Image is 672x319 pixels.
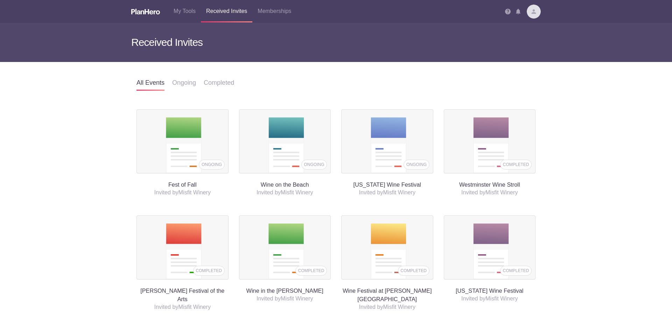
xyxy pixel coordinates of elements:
a: Wine in the [PERSON_NAME] Invited byMisfit Winery [239,215,331,302]
div: COMPLETED [398,266,429,276]
h5: Invited by Misfit Winery [239,189,331,196]
h4: Wine in the [PERSON_NAME] [239,215,331,295]
h5: Invited by Misfit Winery [341,303,433,310]
h5: Invited by Misfit Winery [239,295,331,302]
img: Template 4 [268,223,304,279]
img: Help icon [505,9,511,14]
h5: Invited by Misfit Winery [136,303,229,310]
a: Wine on the Beach Invited byMisfit Winery [239,109,331,196]
h4: Wine Festival at [PERSON_NAME][GEOGRAPHIC_DATA] [341,215,433,303]
a: [PERSON_NAME] Festival of the Arts Invited byMisfit Winery [136,215,229,310]
a: All events [136,75,164,91]
img: Template 6 [268,117,304,173]
a: [US_STATE] Wine Festival Invited byMisfit Winery [444,215,536,302]
a: Ongoing [172,75,196,91]
img: Template 1 [166,223,202,279]
img: Notifications [516,9,520,14]
h4: Fest of Fall [136,109,229,189]
img: Logo white planhero [131,9,160,14]
img: Template 10 [473,117,509,173]
h5: Invited by Misfit Winery [444,295,536,302]
div: COMPLETED [295,266,327,276]
div: COMPLETED [193,266,225,276]
h4: [US_STATE] Wine Festival [444,215,536,295]
h5: Invited by Misfit Winery [341,189,433,196]
a: Fest of Fall Invited byMisfit Winery [136,109,229,196]
h5: Invited by Misfit Winery [136,189,229,196]
h4: Westminster Wine Stroll [444,109,536,189]
div: ONGOING [199,160,224,169]
img: Template 3 [371,223,406,279]
div: ONGOING [301,160,327,169]
a: [US_STATE] Wine Festival Invited byMisfit Winery [341,109,433,196]
div: COMPLETED [500,266,532,276]
a: Westminster Wine Stroll Invited byMisfit Winery [444,109,536,196]
div: ONGOING [404,160,429,169]
img: Template 4 [166,117,202,173]
a: Wine Festival at [PERSON_NAME][GEOGRAPHIC_DATA] Invited byMisfit Winery [341,215,433,310]
img: Template 8 [371,117,406,173]
h4: [US_STATE] Wine Festival [341,109,433,189]
h4: Wine on the Beach [239,109,331,189]
h3: Received Invites [131,23,541,62]
h4: [PERSON_NAME] Festival of the Arts [136,215,229,303]
a: Completed [204,75,234,91]
div: COMPLETED [500,160,532,169]
img: Template 10 [473,223,509,279]
h5: Invited by Misfit Winery [444,189,536,196]
img: Davatar [527,5,541,19]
